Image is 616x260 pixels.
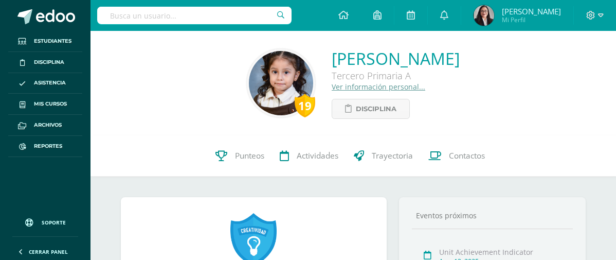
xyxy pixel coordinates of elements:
span: Estudiantes [34,37,71,45]
a: Reportes [8,136,82,157]
a: Disciplina [332,99,410,119]
a: Ver información personal... [332,82,425,92]
img: e273bec5909437e5d5b2daab1002684b.png [474,5,494,26]
span: Asistencia [34,79,66,87]
div: Tercero Primaria A [332,70,460,82]
a: Punteos [208,135,272,177]
img: 33e44670e02c230547a5d02c1c81421a.png [249,51,313,115]
a: Estudiantes [8,31,82,52]
span: Contactos [449,150,485,161]
span: Mi Perfil [502,15,561,24]
a: Asistencia [8,73,82,94]
span: [PERSON_NAME] [502,6,561,16]
a: Archivos [8,115,82,136]
a: [PERSON_NAME] [332,47,460,70]
a: Disciplina [8,52,82,73]
a: Soporte [12,209,78,234]
a: Actividades [272,135,346,177]
span: Archivos [34,121,62,129]
span: Trayectoria [372,150,413,161]
div: 19 [295,94,315,117]
span: Disciplina [34,58,64,66]
span: Mis cursos [34,100,67,108]
span: Actividades [297,150,338,161]
div: Eventos próximos [412,211,573,220]
span: Disciplina [356,99,396,118]
div: Unit Achievement Indicator [439,247,569,257]
a: Trayectoria [346,135,421,177]
a: Mis cursos [8,94,82,115]
input: Busca un usuario... [97,7,292,24]
span: Reportes [34,142,62,150]
a: Contactos [421,135,493,177]
span: Punteos [235,150,264,161]
span: Cerrar panel [29,248,68,255]
span: Soporte [42,219,66,226]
